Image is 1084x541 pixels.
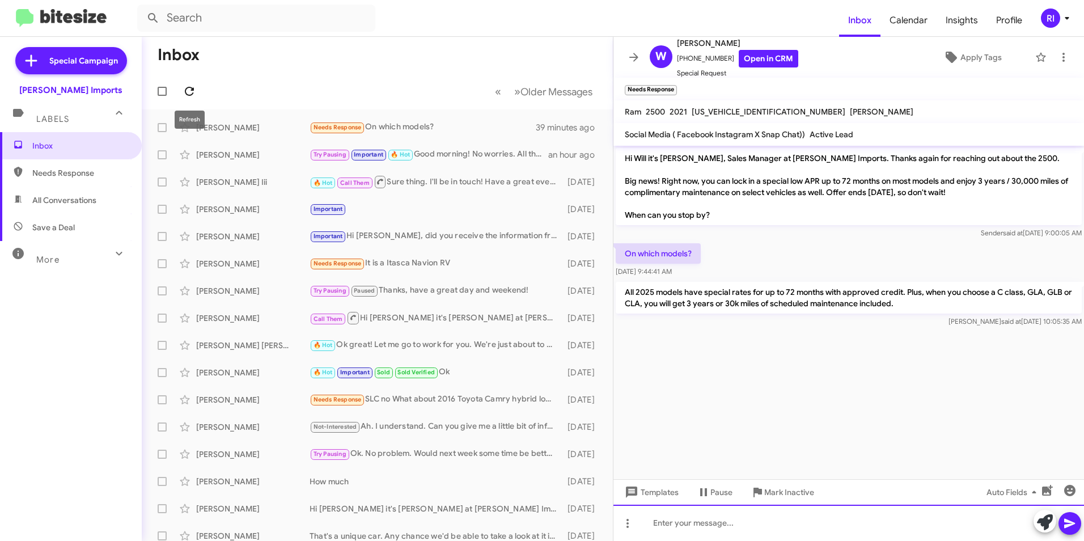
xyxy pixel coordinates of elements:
a: Profile [987,4,1031,37]
div: [PERSON_NAME] Imports [19,84,122,96]
span: Special Campaign [49,55,118,66]
span: » [514,84,520,99]
span: said at [1001,317,1021,326]
div: Sure thing. I'll be in touch! Have a great evening. [310,175,562,189]
div: [PERSON_NAME] [196,258,310,269]
div: [PERSON_NAME] [196,503,310,514]
div: [DATE] [562,367,604,378]
button: Apply Tags [914,47,1030,67]
button: Pause [688,482,742,502]
a: Inbox [839,4,880,37]
span: Save a Deal [32,222,75,233]
span: 🔥 Hot [314,369,333,376]
button: Mark Inactive [742,482,823,502]
p: Hi Will it's [PERSON_NAME], Sales Manager at [PERSON_NAME] Imports. Thanks again for reaching out... [616,148,1082,225]
button: Auto Fields [977,482,1050,502]
div: [DATE] [562,204,604,215]
div: [DATE] [562,421,604,433]
span: Call Them [314,315,343,323]
span: [PERSON_NAME] [850,107,913,117]
nav: Page navigation example [489,80,599,103]
span: Call Them [340,179,370,187]
h1: Inbox [158,46,200,64]
span: [PERSON_NAME] [677,36,798,50]
span: Important [340,369,370,376]
div: [PERSON_NAME] Iii [196,176,310,188]
button: Next [507,80,599,103]
button: Templates [613,482,688,502]
div: [PERSON_NAME] [196,285,310,297]
span: All Conversations [32,195,96,206]
div: [PERSON_NAME] [196,449,310,460]
span: Apply Tags [960,47,1002,67]
span: Important [354,151,383,158]
div: Thanks, have a great day and weekend! [310,284,562,297]
span: said at [1003,229,1023,237]
div: Ok great! Let me go to work for you. We're just about to close but I'll see what we have availabl... [310,339,562,352]
div: [DATE] [562,340,604,351]
div: [PERSON_NAME] [196,367,310,378]
span: Labels [36,114,69,124]
span: Mark Inactive [764,482,814,502]
p: All 2025 models have special rates for up to 72 months with approved credit. Plus, when you choos... [616,282,1082,314]
div: [DATE] [562,449,604,460]
span: Sold [377,369,390,376]
div: [DATE] [562,476,604,487]
span: [DATE] 9:44:41 AM [616,267,672,276]
span: Needs Response [314,396,362,403]
span: Auto Fields [986,482,1041,502]
span: Social Media ( Facebook Instagram X Snap Chat)) [625,129,805,140]
span: Needs Response [314,124,362,131]
div: It is a Itasca Navion RV [310,257,562,270]
a: Open in CRM [739,50,798,67]
small: Needs Response [625,85,677,95]
a: Calendar [880,4,937,37]
span: Templates [623,482,679,502]
div: Hi [PERSON_NAME] it's [PERSON_NAME] at [PERSON_NAME] Imports. Big news! Right now, you can lock i... [310,503,562,514]
div: Hi [PERSON_NAME] it's [PERSON_NAME] at [PERSON_NAME] Imports. Big news! Right now, you can lock i... [310,311,562,325]
div: Refresh [175,111,205,129]
div: Good morning! No worries. All these different models with different letters/numbers can absolutel... [310,148,548,161]
span: Sender [DATE] 9:00:05 AM [981,229,1082,237]
div: 39 minutes ago [536,122,604,133]
span: 2500 [646,107,665,117]
span: Special Request [677,67,798,79]
div: Hi [PERSON_NAME], did you receive the information from [PERSON_NAME] [DATE] in regards to the GLA... [310,230,562,243]
span: Try Pausing [314,151,346,158]
span: More [36,255,60,265]
span: Older Messages [520,86,592,98]
span: [PHONE_NUMBER] [677,50,798,67]
div: [PERSON_NAME] [196,122,310,133]
span: Needs Response [314,260,362,267]
span: Pause [710,482,732,502]
span: 2021 [670,107,687,117]
div: [DATE] [562,503,604,514]
div: RI [1041,9,1060,28]
button: RI [1031,9,1072,28]
span: « [495,84,501,99]
div: an hour ago [548,149,604,160]
div: [PERSON_NAME] [196,421,310,433]
span: Important [314,233,343,240]
span: Inbox [32,140,129,151]
div: [DATE] [562,394,604,405]
span: Needs Response [32,167,129,179]
span: Paused [354,287,375,294]
div: [PERSON_NAME] [196,476,310,487]
div: [DATE] [562,312,604,324]
span: Important [314,205,343,213]
p: On which models? [616,243,701,264]
div: [PERSON_NAME] [196,231,310,242]
span: Try Pausing [314,287,346,294]
div: [DATE] [562,258,604,269]
div: SLC no What about 2016 Toyota Camry hybrid low miles less than 60k Or 2020 MB GLC 300 approx 80k ... [310,393,562,406]
input: Search [137,5,375,32]
div: [PERSON_NAME] [PERSON_NAME] [196,340,310,351]
a: Insights [937,4,987,37]
div: [DATE] [562,285,604,297]
div: Ah. I understand. Can you give me a little bit of information on your vehicles condition? Are the... [310,420,562,433]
